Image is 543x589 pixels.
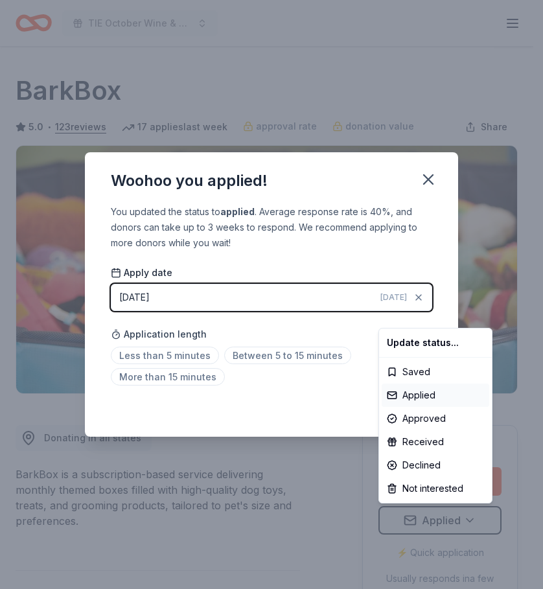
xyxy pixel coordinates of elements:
[382,477,489,500] div: Not interested
[382,407,489,430] div: Approved
[382,360,489,384] div: Saved
[88,16,192,31] span: TIE October Wine & Dine Fundraiser
[382,454,489,477] div: Declined
[382,331,489,354] div: Update status...
[382,430,489,454] div: Received
[382,384,489,407] div: Applied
